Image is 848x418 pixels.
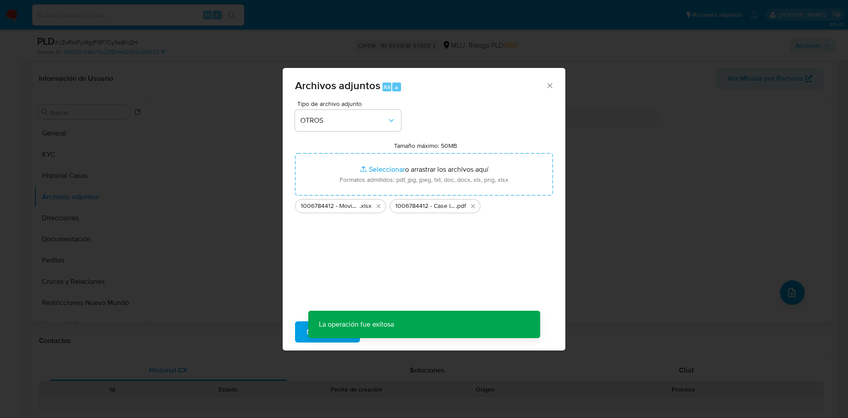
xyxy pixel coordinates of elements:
button: Subir archivo [295,321,360,343]
p: La operación fue exitosa [308,311,405,338]
span: Alt [383,83,390,91]
ul: Archivos seleccionados [295,196,553,213]
span: 1006784412 - Movimientos [301,202,360,211]
span: Subir archivo [307,322,348,342]
span: a [395,83,398,91]
span: OTROS [300,116,387,125]
span: Tipo de archivo adjunto [297,101,403,107]
span: .xlsx [360,202,371,211]
button: Eliminar 1006784412 - Movimientos.xlsx [373,201,384,211]
span: Archivos adjuntos [295,78,380,93]
button: Cerrar [545,81,553,89]
span: .pdf [456,202,466,211]
button: Eliminar 1006784412 - Case log.pdf [468,201,478,211]
span: Cancelar [375,322,404,342]
label: Tamaño máximo: 50MB [394,142,457,150]
button: OTROS [295,110,401,131]
span: 1006784412 - Case log [395,202,456,211]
